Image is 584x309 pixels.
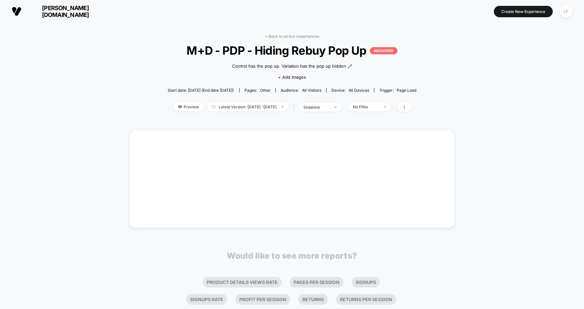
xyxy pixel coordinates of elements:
[180,44,404,57] span: M+D - PDP - Hiding Rebuy Pop Up
[260,88,271,93] span: other
[186,294,227,305] li: Signups Rate
[227,251,357,261] p: Would like to see more reports?
[334,106,337,108] img: end
[384,106,386,107] img: end
[336,294,396,305] li: Returns Per Session
[203,277,282,288] li: Product Details Views Rate
[494,6,553,17] button: Create New Experience
[265,34,319,39] a: < Back to all live experiences
[235,294,290,305] li: Profit Per Session
[292,102,299,112] span: |
[278,74,306,80] span: + Add Images
[326,88,374,93] span: Device:
[173,102,204,111] span: Preview
[558,5,574,18] button: LF
[12,7,21,16] img: Visually logo
[370,47,397,54] p: ARCHIVED
[290,277,343,288] li: Pages Per Session
[10,4,106,19] button: [PERSON_NAME][DOMAIN_NAME]
[244,88,271,93] div: Pages:
[168,88,234,93] span: Start date: [DATE] (End date [DATE])
[303,105,329,110] div: sessions
[353,104,379,109] div: No Filter
[281,88,321,93] div: Audience:
[397,88,416,93] span: Page Load
[349,88,369,93] span: all devices
[207,102,288,111] span: Latest Version: [DATE] - [DATE]
[299,294,328,305] li: Returns
[302,88,321,93] span: All Visitors
[232,63,346,70] span: Control has the pop up. Variation has the pop up hidden
[281,106,284,107] img: end
[26,5,104,18] span: [PERSON_NAME][DOMAIN_NAME]
[379,88,416,93] div: Trigger:
[560,5,572,18] div: LF
[212,105,216,108] img: calendar
[352,277,380,288] li: Signups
